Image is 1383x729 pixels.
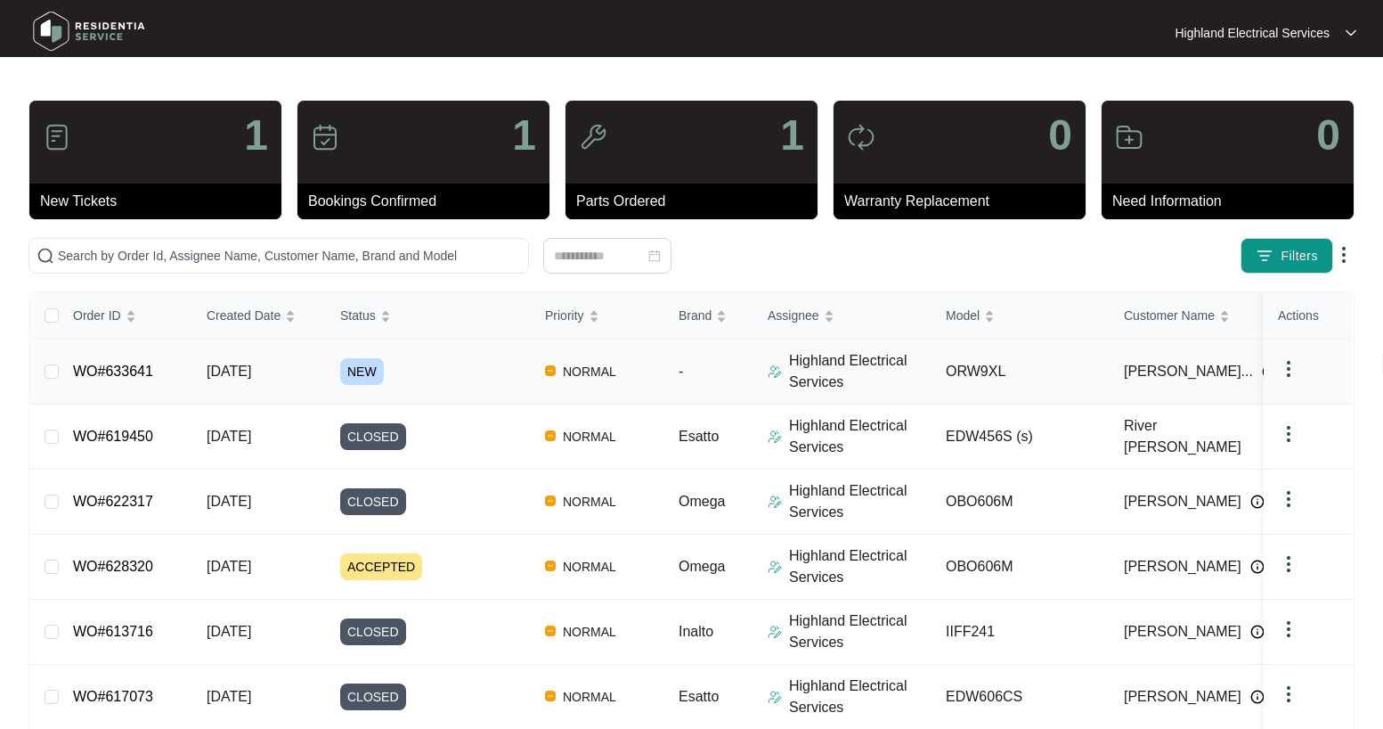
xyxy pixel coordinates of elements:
[844,191,1086,212] p: Warranty Replacement
[340,358,384,385] span: NEW
[768,690,782,704] img: Assigner Icon
[1048,114,1072,157] p: 0
[37,247,54,265] img: search-icon
[1346,29,1356,37] img: dropdown arrow
[1278,618,1299,640] img: dropdown arrow
[847,123,875,152] img: icon
[931,535,1110,600] td: OBO606M
[244,114,268,157] p: 1
[768,560,782,574] img: Assigner Icon
[545,626,556,636] img: Vercel Logo
[1115,123,1143,152] img: icon
[1241,238,1333,274] button: filter iconFilters
[73,429,153,444] a: WO#619450
[340,684,406,710] span: CLOSED
[768,495,782,509] img: Assigner Icon
[311,123,339,152] img: icon
[576,191,818,212] p: Parts Ordered
[73,559,153,574] a: WO#628320
[780,114,804,157] p: 1
[545,561,556,571] img: Vercel Logo
[73,624,153,639] a: WO#613716
[58,246,521,266] input: Search by Order Id, Assignee Name, Customer Name, Brand and Model
[679,429,719,444] span: Esatto
[545,496,556,506] img: Vercel Logo
[73,306,121,325] span: Order ID
[1278,423,1299,445] img: dropdown arrow
[545,306,584,325] span: Priority
[207,559,251,574] span: [DATE]
[556,556,623,577] span: NORMAL
[545,430,556,441] img: Vercel Logo
[73,364,153,379] a: WO#633641
[340,488,406,515] span: CLOSED
[207,364,251,379] span: [DATE]
[753,292,931,340] th: Assignee
[545,365,556,376] img: Vercel Logo
[1278,553,1299,575] img: dropdown arrow
[326,292,531,340] th: Status
[531,292,664,340] th: Priority
[931,340,1110,405] td: ORW9XL
[1281,247,1318,266] span: Filters
[1333,244,1355,266] img: dropdown arrow
[1112,191,1354,212] p: Need Information
[679,559,725,574] span: Omega
[1250,690,1265,704] img: Info icon
[512,114,536,157] p: 1
[340,423,406,450] span: CLOSED
[679,494,725,509] span: Omega
[768,625,782,639] img: Assigner Icon
[768,430,782,444] img: Assigner Icon
[207,689,251,704] span: [DATE]
[1264,292,1353,340] th: Actions
[545,691,556,701] img: Vercel Logo
[1250,560,1265,574] img: Info icon
[43,123,71,152] img: icon
[789,480,931,523] p: Highland Electrical Services
[207,429,251,444] span: [DATE]
[789,610,931,653] p: Highland Electrical Services
[1124,621,1241,643] span: [PERSON_NAME]
[1250,625,1265,639] img: Info icon
[340,618,406,645] span: CLOSED
[946,306,980,325] span: Model
[340,306,376,325] span: Status
[1278,488,1299,510] img: dropdown arrow
[40,191,281,212] p: New Tickets
[73,689,153,704] a: WO#617073
[1110,292,1288,340] th: Customer Name
[1124,306,1215,325] span: Customer Name
[308,191,549,212] p: Bookings Confirmed
[679,306,712,325] span: Brand
[931,600,1110,665] td: IIFF241
[789,676,931,718] p: Highland Electrical Services
[1175,24,1330,42] p: Highland Electrical Services
[931,405,1110,470] td: EDW456S (s)
[556,361,623,382] span: NORMAL
[1124,361,1253,382] span: [PERSON_NAME]...
[1250,495,1265,509] img: Info icon
[1124,491,1241,512] span: [PERSON_NAME]
[207,624,251,639] span: [DATE]
[556,686,623,708] span: NORMAL
[679,689,719,704] span: Esatto
[192,292,326,340] th: Created Date
[1262,364,1276,379] img: Info icon
[931,470,1110,535] td: OBO606M
[340,553,422,580] span: ACCEPTED
[73,494,153,509] a: WO#622317
[1124,556,1241,577] span: [PERSON_NAME]
[1124,686,1241,708] span: [PERSON_NAME]
[27,4,151,58] img: residentia service logo
[1278,684,1299,705] img: dropdown arrow
[679,364,683,379] span: -
[556,426,623,447] span: NORMAL
[207,306,281,325] span: Created Date
[768,364,782,379] img: Assigner Icon
[556,491,623,512] span: NORMAL
[59,292,192,340] th: Order ID
[207,494,251,509] span: [DATE]
[789,350,931,393] p: Highland Electrical Services
[579,123,607,152] img: icon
